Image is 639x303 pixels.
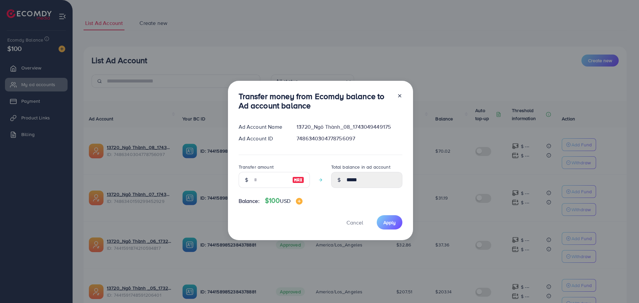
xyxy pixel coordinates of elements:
[280,197,290,205] span: USD
[291,135,407,142] div: 7486340304778756097
[296,198,303,205] img: image
[239,197,260,205] span: Balance:
[338,215,371,229] button: Cancel
[233,135,292,142] div: Ad Account ID
[233,123,292,131] div: Ad Account Name
[611,273,634,298] iframe: Chat
[331,164,390,170] label: Total balance in ad account
[383,219,396,226] span: Apply
[239,91,392,111] h3: Transfer money from Ecomdy balance to Ad account balance
[291,123,407,131] div: 13720_Ngô Thành_08_1743049449175
[265,197,303,205] h4: $100
[346,219,363,226] span: Cancel
[377,215,402,229] button: Apply
[239,164,274,170] label: Transfer amount
[292,176,304,184] img: image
